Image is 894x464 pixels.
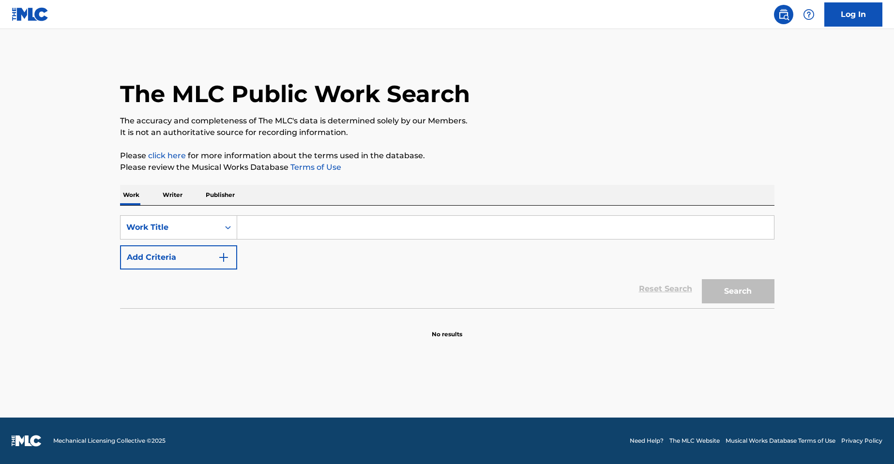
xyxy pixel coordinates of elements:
a: Public Search [774,5,793,24]
iframe: Chat Widget [846,418,894,464]
p: Please review the Musical Works Database [120,162,774,173]
a: The MLC Website [669,436,720,445]
img: help [803,9,815,20]
p: It is not an authoritative source for recording information. [120,127,774,138]
img: MLC Logo [12,7,49,21]
h1: The MLC Public Work Search [120,79,470,108]
p: Writer [160,185,185,205]
a: Need Help? [630,436,664,445]
a: Log In [824,2,882,27]
a: Musical Works Database Terms of Use [726,436,835,445]
div: Help [799,5,818,24]
a: Privacy Policy [841,436,882,445]
p: Publisher [203,185,238,205]
a: click here [148,151,186,160]
form: Search Form [120,215,774,308]
span: Mechanical Licensing Collective © 2025 [53,436,166,445]
p: The accuracy and completeness of The MLC's data is determined solely by our Members. [120,115,774,127]
div: Work Title [126,222,213,233]
img: logo [12,435,42,447]
p: Work [120,185,142,205]
img: 9d2ae6d4665cec9f34b9.svg [218,252,229,263]
p: No results [432,318,462,339]
button: Add Criteria [120,245,237,269]
p: Please for more information about the terms used in the database. [120,150,774,162]
img: search [778,9,789,20]
a: Terms of Use [288,163,341,172]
